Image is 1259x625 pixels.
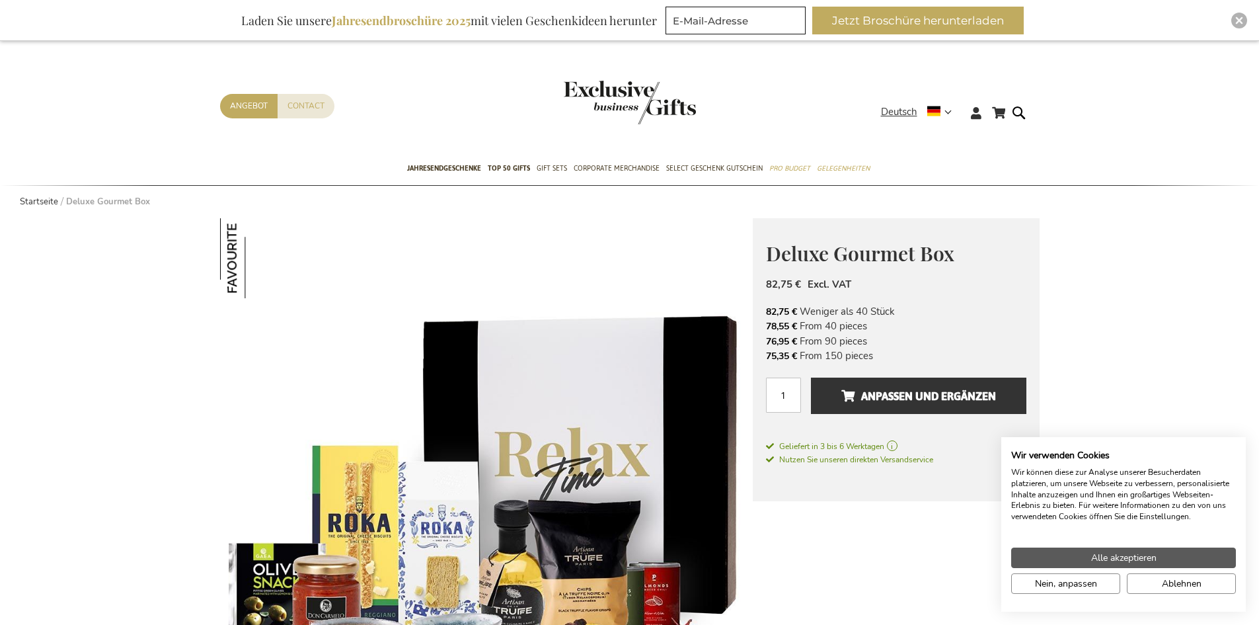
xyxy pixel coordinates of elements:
[817,161,870,175] span: Gelegenheiten
[564,81,696,124] img: Exclusive Business gifts logo
[766,278,801,291] span: 82,75 €
[1011,450,1236,462] h2: Wir verwenden Cookies
[766,378,801,413] input: Menge
[20,196,58,208] a: Startseite
[1127,573,1236,594] button: Alle verweigern cookies
[766,335,797,348] span: 76,95 €
[1035,577,1097,591] span: Nein, anpassen
[1011,467,1236,522] p: Wir können diese zur Analyse unserer Besucherdaten platzieren, um unsere Webseite zu verbessern, ...
[766,306,797,318] span: 82,75 €
[220,218,300,298] img: Deluxe Gourmet Box
[278,94,334,118] a: Contact
[1235,17,1243,24] img: Close
[235,7,663,34] div: Laden Sie unsere mit vielen Geschenkideen herunter
[766,320,797,333] span: 78,55 €
[537,161,567,175] span: Gift Sets
[766,334,1026,349] li: From 90 pieces
[766,240,954,267] span: Deluxe Gourmet Box
[881,104,917,120] span: Deutsch
[1162,577,1202,591] span: Ablehnen
[220,94,278,118] a: Angebot
[766,350,797,362] span: 75,35 €
[766,319,1026,333] li: From 40 pieces
[766,452,933,466] a: Nutzen Sie unseren direkten Versandservice
[1231,13,1247,28] div: Close
[769,161,810,175] span: Pro Budget
[666,161,763,175] span: Select Geschenk Gutschein
[766,349,1026,363] li: From 150 pieces
[666,7,806,34] input: E-Mail-Adresse
[1011,573,1120,594] button: cookie Einstellungen anpassen
[407,161,481,175] span: Jahresendgeschenke
[808,278,851,291] span: Excl. VAT
[841,386,996,407] span: Anpassen und ergänzen
[488,161,530,175] span: TOP 50 Gifts
[1011,548,1236,568] button: Akzeptieren Sie alle cookies
[881,104,960,120] div: Deutsch
[66,196,150,208] strong: Deluxe Gourmet Box
[812,7,1024,34] button: Jetzt Broschüre herunterladen
[564,81,630,124] a: store logo
[766,454,933,465] span: Nutzen Sie unseren direkten Versandservice
[332,13,471,28] b: Jahresendbroschüre 2025
[1091,551,1157,565] span: Alle akzeptieren
[811,378,1026,414] button: Anpassen und ergänzen
[666,7,810,38] form: marketing offers and promotions
[574,161,660,175] span: Corporate Merchandise
[766,304,1026,319] li: Weniger als 40 Stück
[766,440,1026,452] a: Geliefert in 3 bis 6 Werktagen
